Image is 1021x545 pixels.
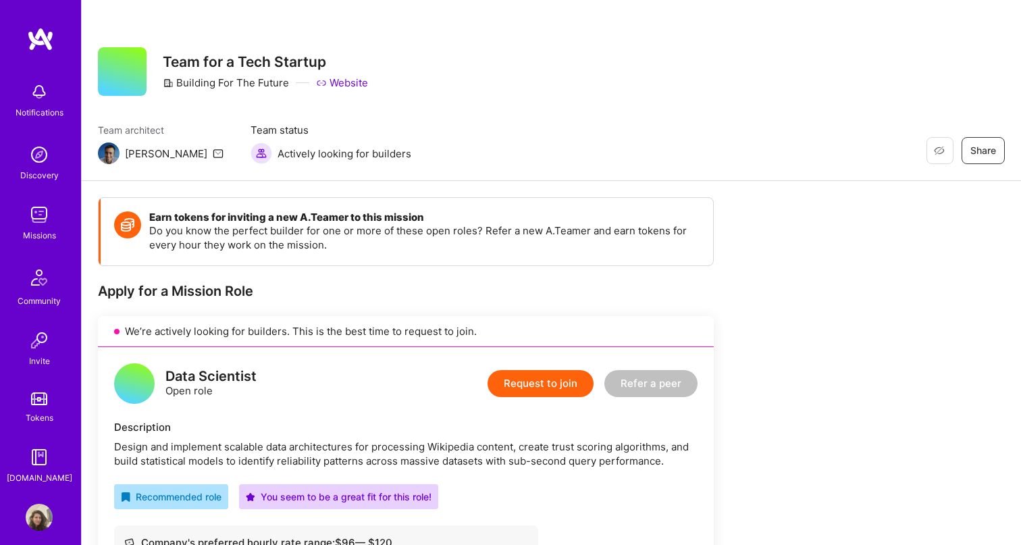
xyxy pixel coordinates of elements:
i: icon EyeClosed [934,145,945,156]
i: icon CompanyGray [163,78,174,88]
div: You seem to be a great fit for this role! [246,490,431,504]
div: Missions [23,228,56,242]
div: Discovery [20,168,59,182]
span: Team architect [98,123,224,137]
img: tokens [31,392,47,405]
span: Actively looking for builders [278,147,411,161]
img: Team Architect [98,142,120,164]
span: Share [970,144,996,157]
p: Do you know the perfect builder for one or more of these open roles? Refer a new A.Teamer and ear... [149,224,700,252]
img: bell [26,78,53,105]
img: Token icon [114,211,141,238]
img: Community [23,261,55,294]
div: Building For The Future [163,76,289,90]
h4: Earn tokens for inviting a new A.Teamer to this mission [149,211,700,224]
div: Notifications [16,105,63,120]
div: [PERSON_NAME] [125,147,207,161]
img: User Avatar [26,504,53,531]
div: Open role [165,369,257,398]
img: guide book [26,444,53,471]
button: Share [962,137,1005,164]
div: [DOMAIN_NAME] [7,471,72,485]
div: Community [18,294,61,308]
div: Tokens [26,411,53,425]
div: We’re actively looking for builders. This is the best time to request to join. [98,316,714,347]
span: Team status [251,123,411,137]
img: teamwork [26,201,53,228]
div: Apply for a Mission Role [98,282,714,300]
i: icon RecommendedBadge [121,492,130,502]
img: Actively looking for builders [251,142,272,164]
i: icon PurpleStar [246,492,255,502]
div: Data Scientist [165,369,257,384]
div: Description [114,420,698,434]
i: icon Mail [213,148,224,159]
div: Design and implement scalable data architectures for processing Wikipedia content, create trust s... [114,440,698,468]
div: Recommended role [121,490,221,504]
button: Refer a peer [604,370,698,397]
a: Website [316,76,368,90]
img: Invite [26,327,53,354]
img: discovery [26,141,53,168]
div: Invite [29,354,50,368]
button: Request to join [488,370,594,397]
a: User Avatar [22,504,56,531]
h3: Team for a Tech Startup [163,53,368,70]
img: logo [27,27,54,51]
